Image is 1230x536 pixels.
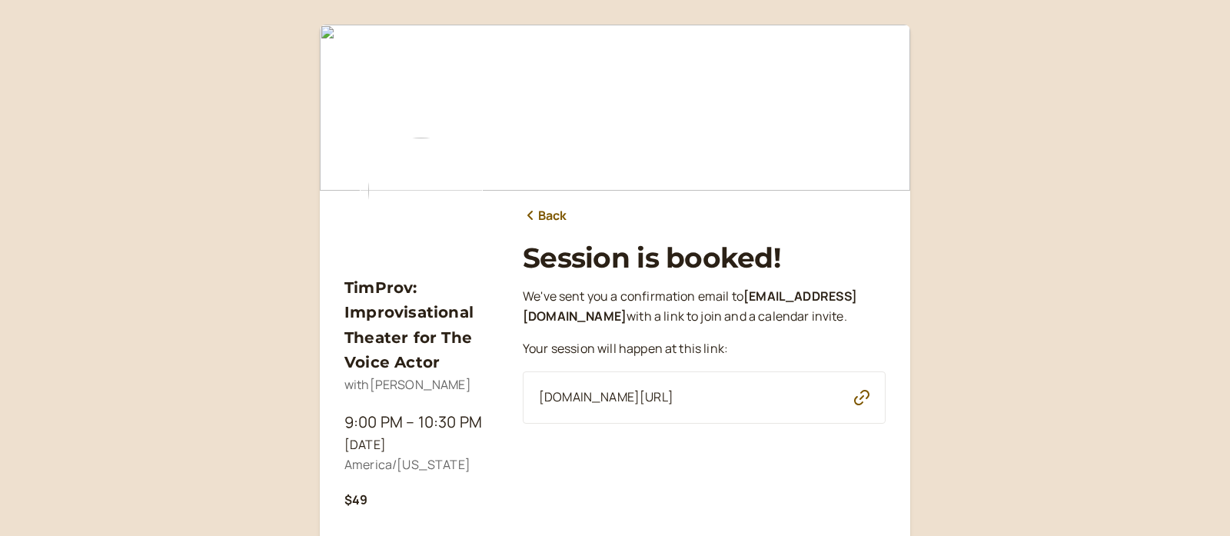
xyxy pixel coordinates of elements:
div: [DATE] [344,435,498,455]
div: 9:00 PM – 10:30 PM [344,410,498,434]
a: Back [523,206,567,226]
div: America/[US_STATE] [344,455,498,475]
span: with [PERSON_NAME] [344,376,471,393]
p: We ' ve sent you a confirmation email to with a link to join and a calendar invite. [523,287,886,327]
span: [DOMAIN_NAME][URL] [539,388,673,408]
h3: TimProv: Improvisational Theater for The Voice Actor [344,275,498,375]
b: $49 [344,491,367,508]
p: Your session will happen at this link: [523,339,886,359]
h1: Session is booked! [523,241,886,275]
